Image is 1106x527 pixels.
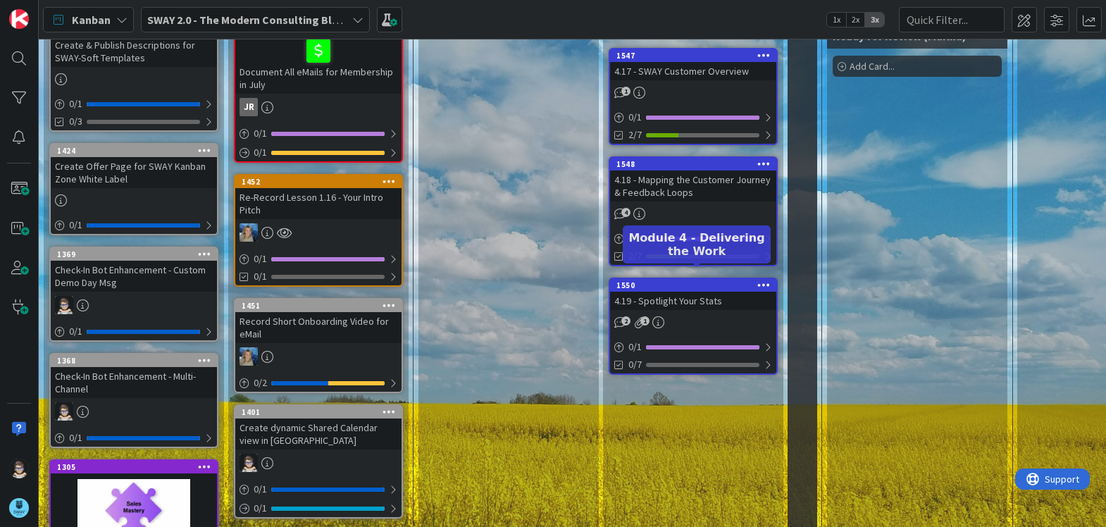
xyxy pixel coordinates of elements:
div: Check-In Bot Enhancement - Multi-Channel [51,367,217,398]
a: Document All eMails for Membership in JulyJR0/10/1 [234,19,403,163]
div: 1368 [57,356,217,366]
div: 0/1 [235,144,402,161]
a: 15504.19 - Spotlight Your Stats0/10/7 [609,278,778,375]
span: 0 / 1 [69,430,82,445]
div: 1547 [616,51,776,61]
span: 0 / 1 [628,340,642,354]
div: Create & Publish Descriptions for SWAY-Soft Templates [51,23,217,67]
span: 2 [621,316,630,325]
div: 1424Create Offer Page for SWAY Kanban Zone White Label [51,144,217,188]
div: 0/1 [235,480,402,498]
div: Check-In Bot Enhancement - Custom Demo Day Msg [51,261,217,292]
span: 0 / 1 [254,252,267,266]
div: 4.18 - Mapping the Customer Journey & Feedback Loops [610,170,776,201]
a: 1369Check-In Bot Enhancement - Custom Demo Day MsgTP0/1 [49,247,218,342]
div: 1401Create dynamic Shared Calendar view in [GEOGRAPHIC_DATA] [235,406,402,449]
div: 0/1 [235,500,402,517]
span: 2x [846,13,865,27]
div: 1368Check-In Bot Enhancement - Multi-Channel [51,354,217,398]
div: 1452Re-Record Lesson 1.16 - Your Intro Pitch [235,175,402,219]
div: 1451 [235,299,402,312]
div: 1550 [610,279,776,292]
div: TP [235,454,402,472]
div: 1550 [616,280,776,290]
div: 15484.18 - Mapping the Customer Journey & Feedback Loops [610,158,776,201]
div: MA [235,347,402,366]
div: 1452 [235,175,402,188]
span: 0 / 2 [254,376,267,390]
img: Visit kanbanzone.com [9,9,29,29]
div: 1424 [57,146,217,156]
div: Record Short Onboarding Video for eMail [235,312,402,343]
div: 1451 [242,301,402,311]
div: 0/1 [610,338,776,356]
div: 0/1 [51,216,217,234]
span: 0 / 1 [254,126,267,141]
div: Re-Record Lesson 1.16 - Your Intro Pitch [235,188,402,219]
span: 0 / 1 [69,218,82,232]
span: 1x [827,13,846,27]
span: 1 [640,316,650,325]
span: 0 / 1 [69,97,82,111]
div: 1424 [51,144,217,157]
span: Kanban [72,11,111,28]
span: 0/3 [69,114,82,129]
span: 0 / 1 [254,482,267,497]
div: 0/1 [610,230,776,247]
div: 0/1 [51,429,217,447]
a: 1452Re-Record Lesson 1.16 - Your Intro PitchMA0/10/1 [234,174,403,287]
a: 1424Create Offer Page for SWAY Kanban Zone White Label0/1 [49,143,218,235]
span: 1 [621,87,630,96]
div: 1369 [51,248,217,261]
img: TP [240,454,258,472]
span: 0 / 1 [254,145,267,160]
div: 1548 [616,159,776,169]
a: 1401Create dynamic Shared Calendar view in [GEOGRAPHIC_DATA]TP0/10/1 [234,404,403,519]
div: 1548 [610,158,776,170]
div: 1369Check-In Bot Enhancement - Custom Demo Day Msg [51,248,217,292]
div: 4.19 - Spotlight Your Stats [610,292,776,310]
div: 1401 [235,406,402,418]
img: MA [240,223,258,242]
div: 1305 [57,462,217,472]
a: 1368Check-In Bot Enhancement - Multi-ChannelTP0/1 [49,353,218,448]
img: avatar [9,498,29,518]
div: 1368 [51,354,217,367]
span: 2/7 [628,128,642,142]
div: 15474.17 - SWAY Customer Overview [610,49,776,80]
div: 1305 [51,461,217,473]
span: 0/7 [628,357,642,372]
div: 15504.19 - Spotlight Your Stats [610,279,776,310]
div: Create & Publish Descriptions for SWAY-Soft Templates [51,36,217,67]
div: 0/2 [235,374,402,392]
div: Document All eMails for Membership in July [235,20,402,94]
a: 15474.17 - SWAY Customer Overview0/12/7 [609,48,778,145]
div: Create Offer Page for SWAY Kanban Zone White Label [51,157,217,188]
div: 0/1 [51,95,217,113]
div: Create dynamic Shared Calendar view in [GEOGRAPHIC_DATA] [235,418,402,449]
div: 0/1 [235,125,402,142]
h5: Module 4 - Delivering the Work [628,231,765,258]
div: 0/1 [235,250,402,268]
span: Add Card... [850,60,895,73]
div: 0/1 [51,323,217,340]
span: 4 [621,208,630,217]
div: MA [235,223,402,242]
span: 3x [865,13,884,27]
span: 0 / 1 [628,110,642,125]
img: TP [9,459,29,478]
div: 0/1 [610,108,776,126]
input: Quick Filter... [899,7,1005,32]
a: Create & Publish Descriptions for SWAY-Soft Templates0/10/3 [49,22,218,132]
span: Support [30,2,64,19]
div: 1451Record Short Onboarding Video for eMail [235,299,402,343]
div: 4.17 - SWAY Customer Overview [610,62,776,80]
img: TP [55,402,73,421]
span: 0 / 1 [254,501,267,516]
span: 0 / 1 [69,324,82,339]
a: 15484.18 - Mapping the Customer Journey & Feedback Loops0/12/7 [609,156,778,266]
div: 1401 [242,407,402,417]
div: JR [235,98,402,116]
span: 0/1 [254,269,267,284]
img: TP [55,296,73,314]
